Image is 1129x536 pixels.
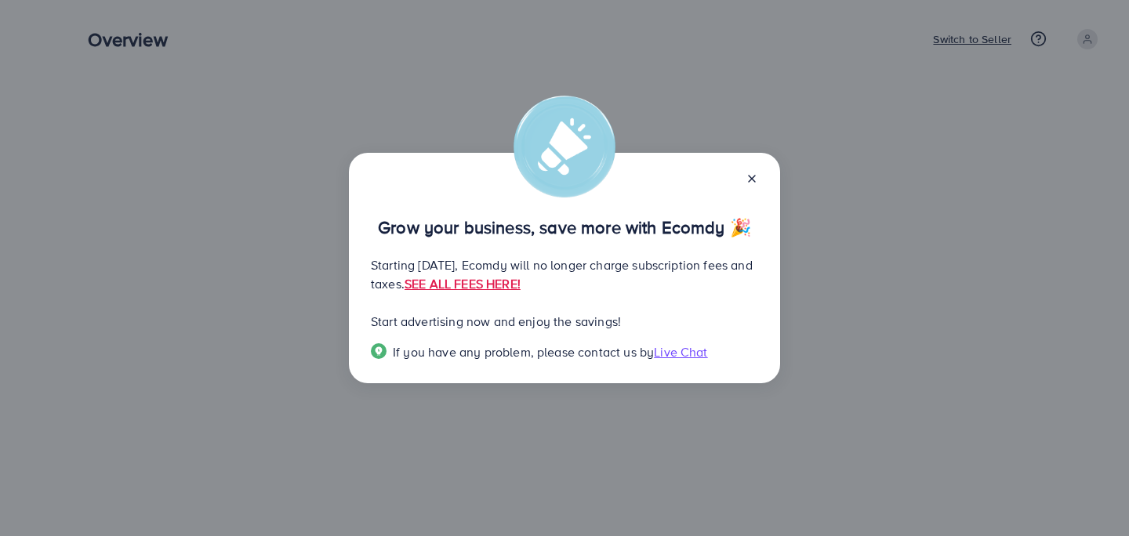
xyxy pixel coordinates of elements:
[405,275,521,292] a: SEE ALL FEES HERE!
[371,343,387,359] img: Popup guide
[371,312,758,331] p: Start advertising now and enjoy the savings!
[371,218,758,237] p: Grow your business, save more with Ecomdy 🎉
[514,96,615,197] img: alert
[371,255,758,293] p: Starting [DATE], Ecomdy will no longer charge subscription fees and taxes.
[654,343,707,360] span: Live Chat
[393,343,654,360] span: If you have any problem, please contact us by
